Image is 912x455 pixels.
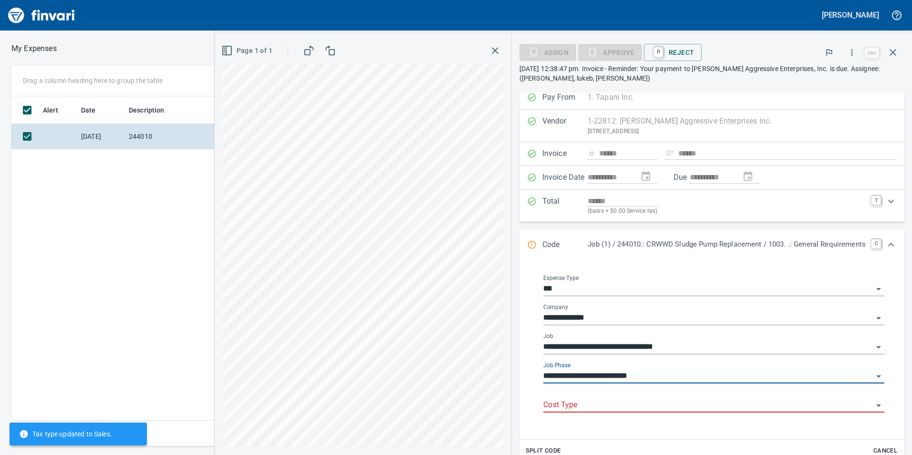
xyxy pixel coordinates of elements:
nav: breadcrumb [11,43,57,54]
button: Open [872,399,885,412]
button: Page 1 of 1 [219,42,276,60]
p: (basis + $0.00 Service tax) [588,207,866,216]
label: Job Phase [543,362,570,368]
button: Open [872,341,885,354]
td: [DATE] [77,124,125,149]
span: Page 1 of 1 [223,45,272,57]
div: Assign [519,48,576,56]
span: Description [129,104,177,116]
span: Description [129,104,165,116]
span: Date [81,104,108,116]
button: RReject [644,44,702,61]
span: Close invoice [862,41,904,64]
span: Alert [43,104,58,116]
button: Open [872,311,885,325]
a: T [871,196,881,205]
span: Tax type updated to Sales. [19,429,112,439]
td: 244010 [125,124,211,149]
button: Open [872,282,885,296]
p: My Expenses [11,43,57,54]
button: [PERSON_NAME] [819,8,881,22]
img: Finvari [6,4,77,27]
p: Total [542,196,588,216]
span: Alert [43,104,71,116]
div: Expand [519,190,904,222]
label: Company [543,304,568,310]
button: More [841,42,862,63]
p: Job (1) / 244010.: CRWWD Sludge Pump Replacement / 1003. .: General Requirements [588,239,866,250]
div: Cost Type required [578,48,642,56]
span: Reject [652,44,694,61]
a: esc [865,48,879,58]
a: C [871,239,881,248]
button: Flag [819,42,839,63]
label: Expense Type [543,275,579,281]
div: Expand [519,229,904,261]
h5: [PERSON_NAME] [822,10,879,20]
p: Drag a column heading here to group the table [23,76,163,85]
span: Date [81,104,96,116]
p: Code [542,239,588,251]
a: R [654,47,663,57]
td: AP Invoices [211,124,282,149]
button: Open [872,370,885,383]
label: Job [543,333,553,339]
p: [DATE] 12:38:47 pm. Invoice - Reminder: Your payment to [PERSON_NAME] Aggressive Enterprises, Inc... [519,64,904,83]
